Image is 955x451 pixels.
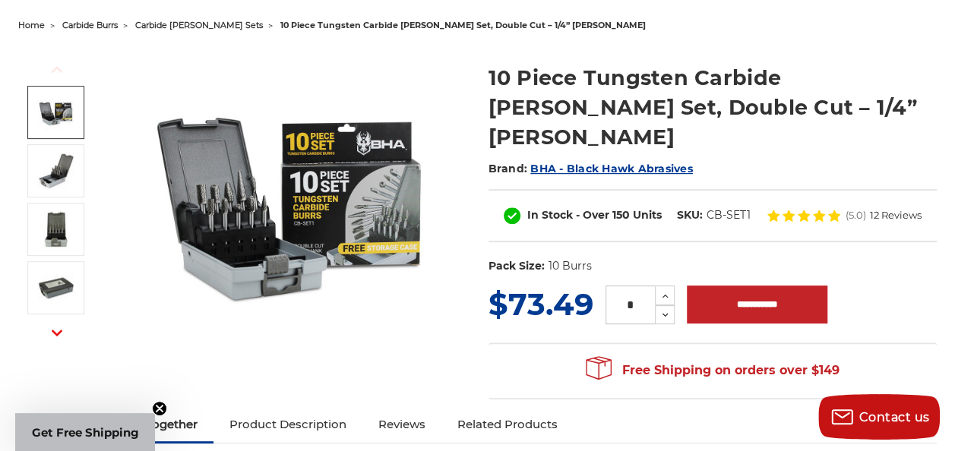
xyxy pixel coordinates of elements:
[489,63,937,152] h1: 10 Piece Tungsten Carbide [PERSON_NAME] Set, Double Cut – 1/4” [PERSON_NAME]
[707,207,751,223] dd: CB-SET1
[141,47,444,351] img: BHA Carbide Burr 10 Piece Set, Double Cut with 1/4" Shanks
[37,210,75,248] img: carbide bit pack
[527,208,573,222] span: In Stock
[677,207,703,223] dt: SKU:
[489,258,545,274] dt: Pack Size:
[586,355,840,386] span: Free Shipping on orders over $149
[576,208,609,222] span: - Over
[870,210,922,220] span: 12 Reviews
[135,20,263,30] a: carbide [PERSON_NAME] sets
[489,285,593,323] span: $73.49
[37,152,75,190] img: 10 piece tungsten carbide double cut burr kit
[489,162,528,175] span: Brand:
[441,408,574,441] a: Related Products
[633,208,662,222] span: Units
[213,408,362,441] a: Product Description
[37,269,75,307] img: burs for metal grinding pack
[39,317,75,349] button: Next
[39,53,75,86] button: Previous
[18,20,45,30] a: home
[859,410,930,424] span: Contact us
[37,93,75,131] img: BHA Carbide Burr 10 Piece Set, Double Cut with 1/4" Shanks
[280,20,646,30] span: 10 piece tungsten carbide [PERSON_NAME] set, double cut – 1/4” [PERSON_NAME]
[62,20,118,30] a: carbide burrs
[15,413,155,451] div: Get Free ShippingClose teaser
[530,162,693,175] a: BHA - Black Hawk Abrasives
[548,258,591,274] dd: 10 Burrs
[18,408,213,441] a: Frequently Bought Together
[152,401,167,416] button: Close teaser
[362,408,441,441] a: Reviews
[32,425,139,440] span: Get Free Shipping
[846,210,866,220] span: (5.0)
[818,394,940,440] button: Contact us
[612,208,630,222] span: 150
